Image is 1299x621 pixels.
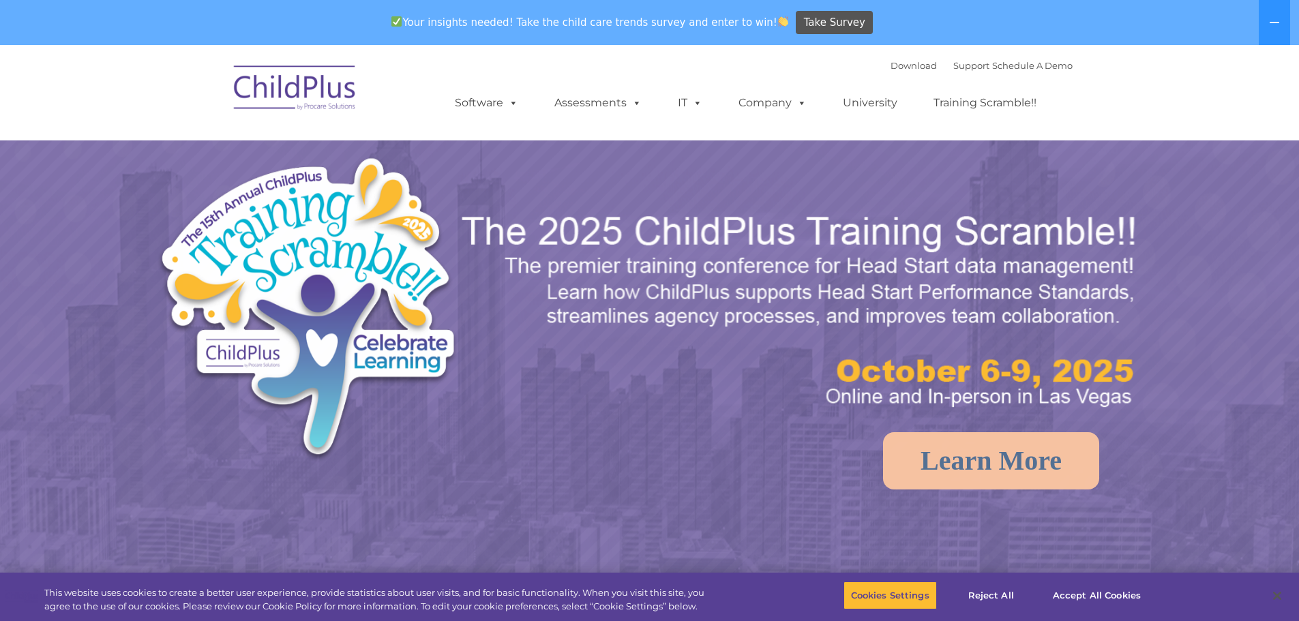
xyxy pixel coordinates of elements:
[44,586,715,613] div: This website uses cookies to create a better user experience, provide statistics about user visit...
[1262,581,1292,611] button: Close
[441,89,532,117] a: Software
[541,89,655,117] a: Assessments
[891,60,937,71] a: Download
[804,11,865,35] span: Take Survey
[829,89,911,117] a: University
[843,581,937,610] button: Cookies Settings
[227,56,363,124] img: ChildPlus by Procare Solutions
[664,89,716,117] a: IT
[796,11,873,35] a: Take Survey
[891,60,1073,71] font: |
[1045,581,1148,610] button: Accept All Cookies
[883,432,1099,489] a: Learn More
[949,581,1034,610] button: Reject All
[190,90,231,100] span: Last name
[386,9,794,35] span: Your insights needed! Take the child care trends survey and enter to win!
[725,89,820,117] a: Company
[953,60,989,71] a: Support
[992,60,1073,71] a: Schedule A Demo
[190,146,248,156] span: Phone number
[391,16,402,27] img: ✅
[920,89,1050,117] a: Training Scramble!!
[778,16,788,27] img: 👏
